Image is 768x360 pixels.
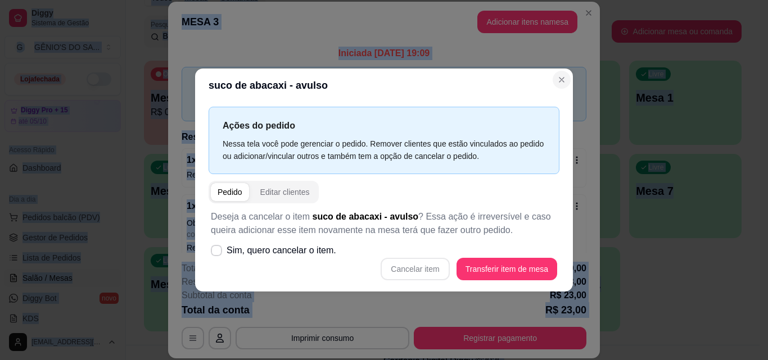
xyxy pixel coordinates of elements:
span: Sim, quero cancelar o item. [227,244,336,257]
button: Close [553,71,571,89]
div: Editar clientes [260,186,310,198]
p: Deseja a cancelar o item ? Essa ação é irreversível e caso queira adicionar esse item novamente n... [211,210,557,237]
span: suco de abacaxi - avulso [313,212,419,221]
button: Transferir item de mesa [457,258,557,280]
p: Ações do pedido [223,119,545,133]
div: Pedido [218,186,242,198]
header: suco de abacaxi - avulso [195,69,573,102]
div: Nessa tela você pode gerenciar o pedido. Remover clientes que estão vinculados ao pedido ou adici... [223,138,545,162]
